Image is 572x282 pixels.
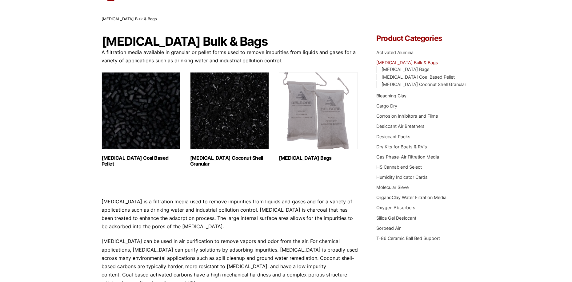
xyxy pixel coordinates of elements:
a: Corrosion Inhibitors and Films [376,113,438,119]
a: Desiccant Packs [376,134,410,139]
a: [MEDICAL_DATA] Coconut Shell Granular [382,82,466,87]
p: [MEDICAL_DATA] is a filtration media used to remove impurities from liquids and gases and for a v... [102,198,358,231]
a: Sorbead Air [376,225,401,231]
a: Gas Phase-Air Filtration Media [376,154,439,159]
a: [MEDICAL_DATA] Bulk & Bags [376,60,438,65]
a: Desiccant Air Breathers [376,123,425,129]
a: Visit product category Activated Carbon Bags [279,72,358,161]
span: [MEDICAL_DATA] Bulk & Bags [102,17,157,21]
a: HS Cannablend Select [376,164,422,170]
a: Activated Alumina [376,50,414,55]
a: Dry Kits for Boats & RV's [376,144,427,149]
a: Silica Gel Desiccant [376,215,416,221]
a: [MEDICAL_DATA] Coal Based Pellet [382,74,455,80]
a: Humidity Indicator Cards [376,174,428,180]
a: Visit product category Activated Carbon Coal Based Pellet [102,72,180,167]
a: Bleaching Clay [376,93,406,98]
h4: Product Categories [376,35,470,42]
h1: [MEDICAL_DATA] Bulk & Bags [102,35,358,48]
a: [MEDICAL_DATA] Bags [382,67,430,72]
h2: [MEDICAL_DATA] Coal Based Pellet [102,155,180,167]
a: Oxygen Absorbers [376,205,415,210]
a: Molecular Sieve [376,185,409,190]
a: OrganoClay Water Filtration Media [376,195,446,200]
img: Activated Carbon Bags [279,72,358,149]
h2: [MEDICAL_DATA] Coconut Shell Granular [190,155,269,167]
a: T-86 Ceramic Ball Bed Support [376,236,440,241]
a: Visit product category Activated Carbon Coconut Shell Granular [190,72,269,167]
img: Activated Carbon Coal Based Pellet [102,72,180,149]
a: Cargo Dry [376,103,397,108]
img: Activated Carbon Coconut Shell Granular [190,72,269,149]
p: A filtration media available in granular or pellet forms used to remove impurities from liquids a... [102,48,358,65]
h2: [MEDICAL_DATA] Bags [279,155,358,161]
